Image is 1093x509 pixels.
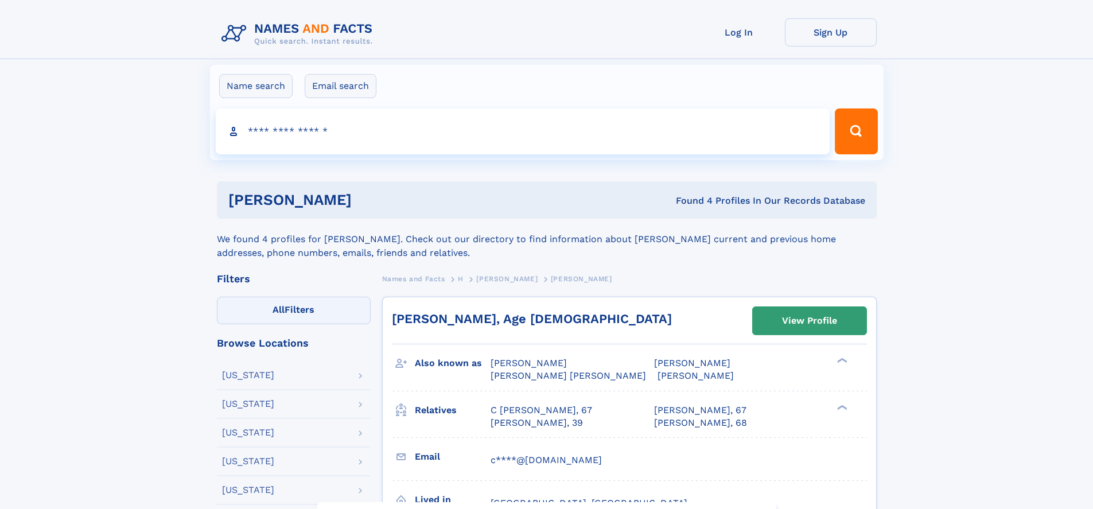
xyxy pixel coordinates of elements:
h3: Also known as [415,353,491,373]
span: [PERSON_NAME] [491,358,567,368]
div: We found 4 profiles for [PERSON_NAME]. Check out our directory to find information about [PERSON_... [217,219,877,260]
span: All [273,304,285,315]
button: Search Button [835,108,877,154]
label: Filters [217,297,371,324]
div: ❯ [834,357,848,364]
a: Log In [693,18,785,46]
div: Filters [217,274,371,284]
a: [PERSON_NAME], Age [DEMOGRAPHIC_DATA] [392,312,672,326]
div: [US_STATE] [222,399,274,409]
span: H [458,275,464,283]
a: C [PERSON_NAME], 67 [491,404,592,417]
input: search input [216,108,830,154]
span: [PERSON_NAME] [654,358,730,368]
h3: Email [415,447,491,467]
a: Names and Facts [382,271,445,286]
span: [PERSON_NAME] [476,275,538,283]
div: Found 4 Profiles In Our Records Database [514,195,865,207]
span: [PERSON_NAME] [551,275,612,283]
div: [US_STATE] [222,371,274,380]
label: Name search [219,74,293,98]
label: Email search [305,74,376,98]
a: [PERSON_NAME], 39 [491,417,583,429]
a: [PERSON_NAME], 68 [654,417,747,429]
h1: [PERSON_NAME] [228,193,514,207]
span: [PERSON_NAME] [658,370,734,381]
a: H [458,271,464,286]
div: [US_STATE] [222,428,274,437]
div: [US_STATE] [222,485,274,495]
span: [GEOGRAPHIC_DATA], [GEOGRAPHIC_DATA] [491,498,687,508]
a: [PERSON_NAME], 67 [654,404,746,417]
div: ❯ [834,403,848,411]
a: View Profile [753,307,866,335]
div: [US_STATE] [222,457,274,466]
a: [PERSON_NAME] [476,271,538,286]
span: [PERSON_NAME] [PERSON_NAME] [491,370,646,381]
h3: Relatives [415,401,491,420]
div: Browse Locations [217,338,371,348]
img: Logo Names and Facts [217,18,382,49]
div: View Profile [782,308,837,334]
a: Sign Up [785,18,877,46]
